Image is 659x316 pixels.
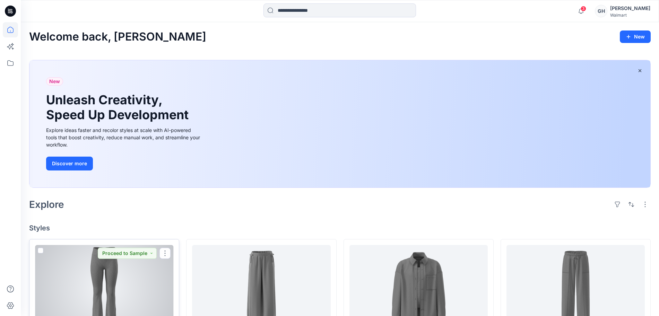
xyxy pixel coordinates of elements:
span: New [49,77,60,86]
a: Discover more [46,157,202,170]
span: 3 [581,6,586,11]
button: Discover more [46,157,93,170]
div: Explore ideas faster and recolor styles at scale with AI-powered tools that boost creativity, red... [46,126,202,148]
div: GH [595,5,607,17]
h2: Explore [29,199,64,210]
div: [PERSON_NAME] [610,4,650,12]
h4: Styles [29,224,651,232]
h1: Unleash Creativity, Speed Up Development [46,93,192,122]
button: New [620,30,651,43]
div: Walmart [610,12,650,18]
h2: Welcome back, [PERSON_NAME] [29,30,206,43]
